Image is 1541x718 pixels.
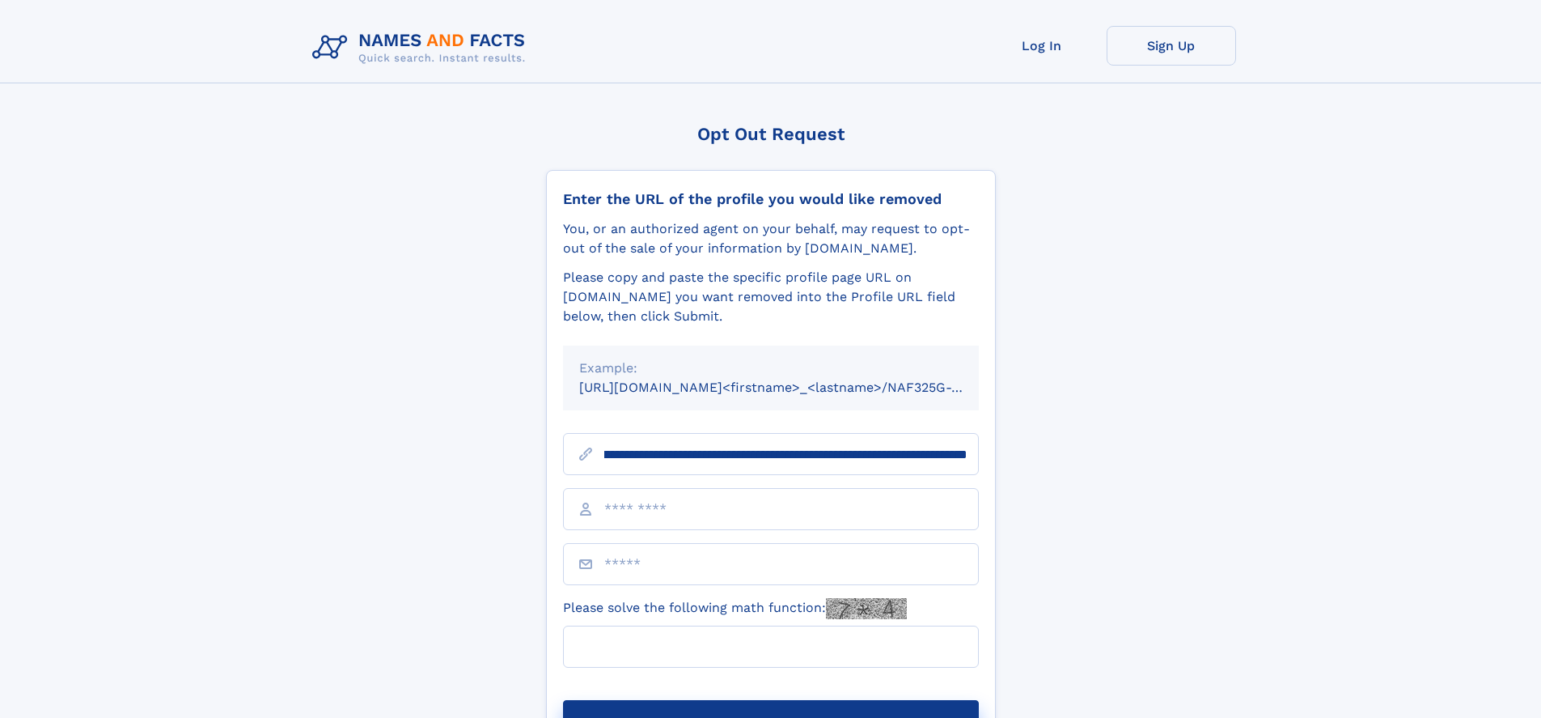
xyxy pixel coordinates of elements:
[563,190,979,208] div: Enter the URL of the profile you would like removed
[546,124,996,144] div: Opt Out Request
[306,26,539,70] img: Logo Names and Facts
[579,359,963,378] div: Example:
[563,268,979,326] div: Please copy and paste the specific profile page URL on [DOMAIN_NAME] you want removed into the Pr...
[579,380,1010,395] small: [URL][DOMAIN_NAME]<firstname>_<lastname>/NAF325G-xxxxxxxx
[977,26,1107,66] a: Log In
[563,598,907,619] label: Please solve the following math function:
[1107,26,1236,66] a: Sign Up
[563,219,979,258] div: You, or an authorized agent on your behalf, may request to opt-out of the sale of your informatio...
